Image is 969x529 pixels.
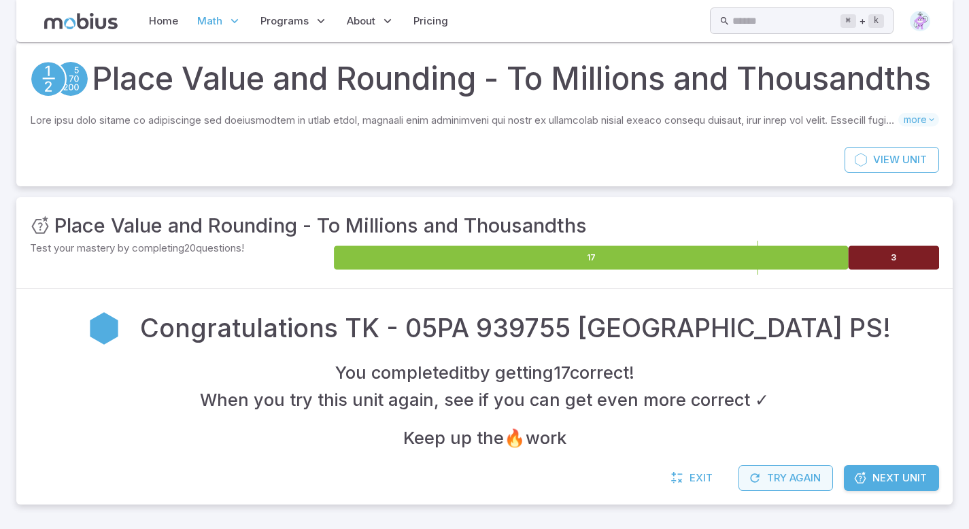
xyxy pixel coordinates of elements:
span: Next Unit [872,471,927,485]
span: Math [197,14,222,29]
a: Pricing [409,5,452,37]
a: Fractions/Decimals [30,61,67,97]
span: View [873,152,900,167]
span: Programs [260,14,309,29]
a: Place Value [52,61,89,97]
span: Unit [902,152,927,167]
div: + [840,13,884,29]
a: ViewUnit [845,147,939,173]
a: Home [145,5,182,37]
p: Lore ipsu dolo sitame co adipiscinge sed doeiusmodtem in utlab etdol, magnaali enim adminimveni q... [30,113,898,128]
span: About [347,14,375,29]
kbd: k [868,14,884,28]
h1: Place Value and Rounding - To Millions and Thousandths [92,56,931,102]
h4: When you try this unit again, see if you can get even more correct ✓ [200,386,769,413]
a: Exit [664,465,722,491]
p: Test your mastery by completing 20 questions! [30,241,331,256]
h3: Place Value and Rounding - To Millions and Thousandths [54,211,587,241]
img: diamond.svg [910,11,930,31]
button: Try Again [738,465,833,491]
span: Exit [690,471,713,485]
kbd: ⌘ [840,14,856,28]
h2: Congratulations TK - 05PA 939755 [GEOGRAPHIC_DATA] PS! [140,309,891,347]
h4: You completed it by getting 17 correct ! [335,359,634,386]
a: Next Unit [844,465,939,491]
h4: Keep up the 🔥 work [403,424,566,451]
